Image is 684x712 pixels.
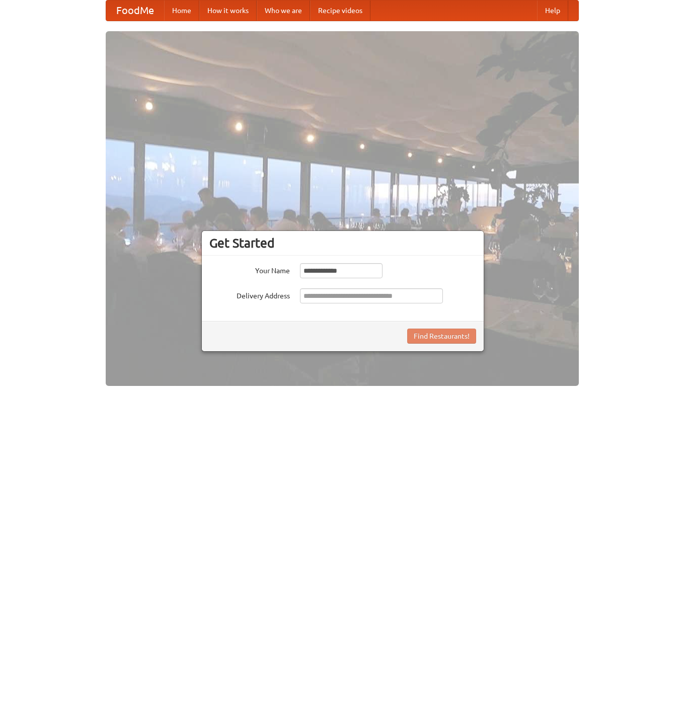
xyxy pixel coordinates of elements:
[537,1,568,21] a: Help
[310,1,370,21] a: Recipe videos
[257,1,310,21] a: Who we are
[199,1,257,21] a: How it works
[209,235,476,251] h3: Get Started
[209,288,290,301] label: Delivery Address
[106,1,164,21] a: FoodMe
[407,329,476,344] button: Find Restaurants!
[209,263,290,276] label: Your Name
[164,1,199,21] a: Home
